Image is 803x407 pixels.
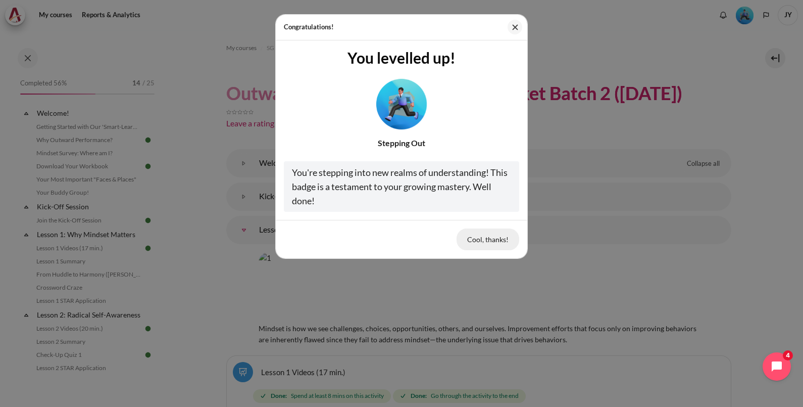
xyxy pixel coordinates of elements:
div: You're stepping into new realms of understanding! This badge is a testament to your growing maste... [284,161,519,212]
h5: Congratulations! [284,22,334,32]
button: Close [508,20,522,34]
button: Cool, thanks! [457,229,519,250]
div: Stepping Out [284,137,519,149]
h3: You levelled up! [284,49,519,67]
div: Level #3 [376,75,427,129]
img: Level #3 [376,78,427,129]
